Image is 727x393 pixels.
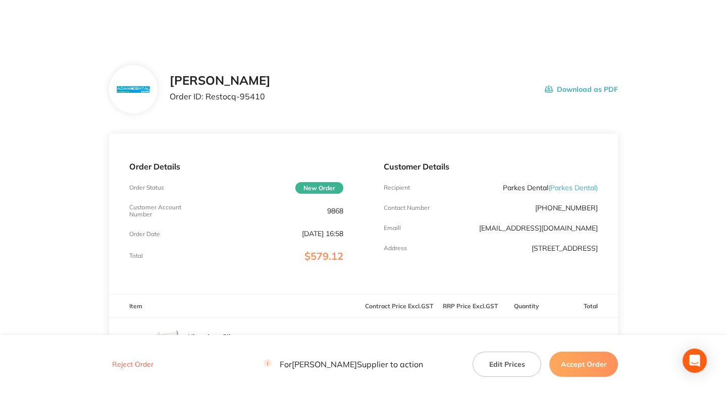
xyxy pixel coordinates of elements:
div: Open Intercom Messenger [683,349,707,373]
span: $579.12 [304,250,343,262]
a: Ultradent Silane [188,332,243,342]
p: 9868 [327,207,343,215]
button: Download as PDF [545,74,618,105]
p: Order Details [129,162,343,171]
p: [STREET_ADDRESS] [532,244,598,252]
p: [PHONE_NUMBER] [535,204,598,212]
button: Reject Order [109,360,157,369]
th: Quantity [506,294,547,318]
th: RRP Price Excl. GST [435,294,506,318]
span: New Order [295,182,343,194]
p: $33.09 [547,331,617,355]
p: Contact Number [384,204,430,211]
p: Total [129,252,143,259]
p: Emaill [384,224,401,232]
th: Item [109,294,363,318]
img: Restocq logo [53,14,153,29]
th: Total [547,294,618,318]
p: Recipient [384,184,410,191]
p: [DATE] 16:58 [302,230,343,238]
p: For [PERSON_NAME] Supplier to action [264,359,423,369]
a: [EMAIL_ADDRESS][DOMAIN_NAME] [479,223,598,233]
th: Contract Price Excl. GST [363,294,435,318]
button: Accept Order [549,351,618,376]
p: Parkes Dental [503,184,598,192]
img: NWY1c2plZQ [129,318,180,368]
p: Address [384,245,407,252]
span: ( Parkes Dental ) [548,183,598,192]
p: Customer Account Number [129,204,200,218]
p: Order Status [129,184,164,191]
h2: [PERSON_NAME] [170,74,271,88]
p: Order ID: Restocq- 95410 [170,92,271,101]
button: Edit Prices [473,351,541,376]
p: Order Date [129,231,160,238]
img: N3hiYW42Mg [117,86,149,93]
a: Restocq logo [53,14,153,31]
p: Customer Details [384,162,598,171]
